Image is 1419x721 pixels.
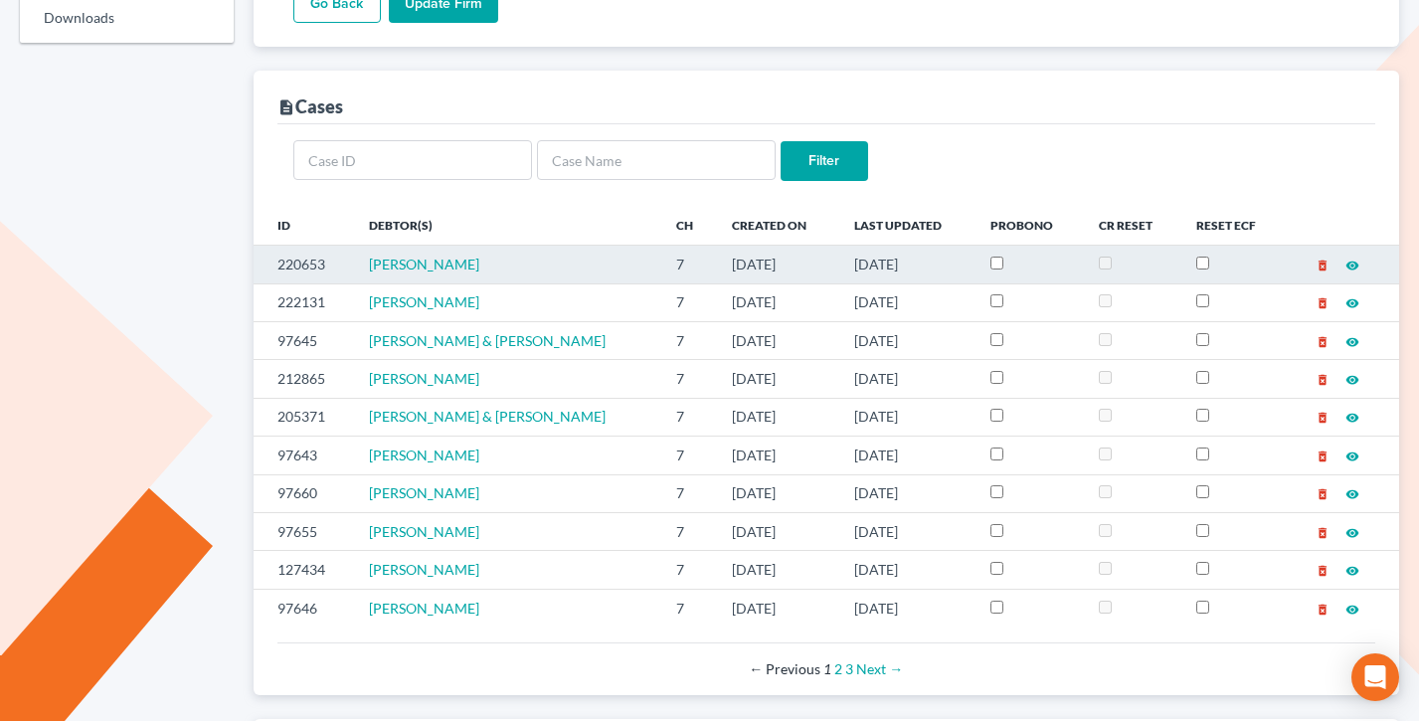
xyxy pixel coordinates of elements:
[369,561,479,578] a: [PERSON_NAME]
[1345,259,1359,272] i: visibility
[716,474,837,512] td: [DATE]
[1316,335,1330,349] i: delete_forever
[716,437,837,474] td: [DATE]
[1316,526,1330,540] i: delete_forever
[369,370,479,387] a: [PERSON_NAME]
[369,484,479,501] a: [PERSON_NAME]
[1345,408,1359,425] a: visibility
[369,523,479,540] a: [PERSON_NAME]
[845,660,853,677] a: Page 3
[1180,205,1285,245] th: Reset ECF
[856,660,903,677] a: Next page
[716,246,837,283] td: [DATE]
[716,512,837,550] td: [DATE]
[1345,332,1359,349] a: visibility
[660,360,716,398] td: 7
[1316,523,1330,540] a: delete_forever
[1316,603,1330,617] i: delete_forever
[1316,484,1330,501] a: delete_forever
[1316,296,1330,310] i: delete_forever
[1316,293,1330,310] a: delete_forever
[1345,411,1359,425] i: visibility
[838,398,975,436] td: [DATE]
[369,447,479,463] a: [PERSON_NAME]
[1316,450,1330,463] i: delete_forever
[838,474,975,512] td: [DATE]
[254,589,354,627] td: 97646
[660,398,716,436] td: 7
[1083,205,1180,245] th: CR Reset
[369,408,606,425] span: [PERSON_NAME] & [PERSON_NAME]
[1345,335,1359,349] i: visibility
[838,283,975,321] td: [DATE]
[660,589,716,627] td: 7
[1316,332,1330,349] a: delete_forever
[293,140,532,180] input: Case ID
[716,589,837,627] td: [DATE]
[254,474,354,512] td: 97660
[838,512,975,550] td: [DATE]
[1345,373,1359,387] i: visibility
[369,332,606,349] a: [PERSON_NAME] & [PERSON_NAME]
[277,98,295,116] i: description
[1316,411,1330,425] i: delete_forever
[660,246,716,283] td: 7
[1345,370,1359,387] a: visibility
[1345,293,1359,310] a: visibility
[823,660,831,677] em: Page 1
[254,321,354,359] td: 97645
[660,283,716,321] td: 7
[277,94,343,118] div: Cases
[1316,259,1330,272] i: delete_forever
[369,600,479,617] a: [PERSON_NAME]
[254,360,354,398] td: 212865
[834,660,842,677] a: Page 2
[293,659,1360,679] div: Pagination
[838,551,975,589] td: [DATE]
[660,437,716,474] td: 7
[1316,370,1330,387] a: delete_forever
[1345,600,1359,617] a: visibility
[838,360,975,398] td: [DATE]
[716,360,837,398] td: [DATE]
[254,246,354,283] td: 220653
[1316,487,1330,501] i: delete_forever
[537,140,776,180] input: Case Name
[1345,484,1359,501] a: visibility
[1345,523,1359,540] a: visibility
[254,205,354,245] th: ID
[1345,447,1359,463] a: visibility
[1345,487,1359,501] i: visibility
[369,256,479,272] a: [PERSON_NAME]
[781,141,868,181] input: Filter
[369,293,479,310] a: [PERSON_NAME]
[838,589,975,627] td: [DATE]
[1345,561,1359,578] a: visibility
[838,205,975,245] th: Last Updated
[716,283,837,321] td: [DATE]
[1316,408,1330,425] a: delete_forever
[254,398,354,436] td: 205371
[1316,561,1330,578] a: delete_forever
[1316,256,1330,272] a: delete_forever
[716,205,837,245] th: Created On
[838,437,975,474] td: [DATE]
[975,205,1083,245] th: ProBono
[660,512,716,550] td: 7
[660,474,716,512] td: 7
[1345,564,1359,578] i: visibility
[716,398,837,436] td: [DATE]
[716,551,837,589] td: [DATE]
[1316,564,1330,578] i: delete_forever
[254,551,354,589] td: 127434
[1345,296,1359,310] i: visibility
[660,551,716,589] td: 7
[353,205,660,245] th: Debtor(s)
